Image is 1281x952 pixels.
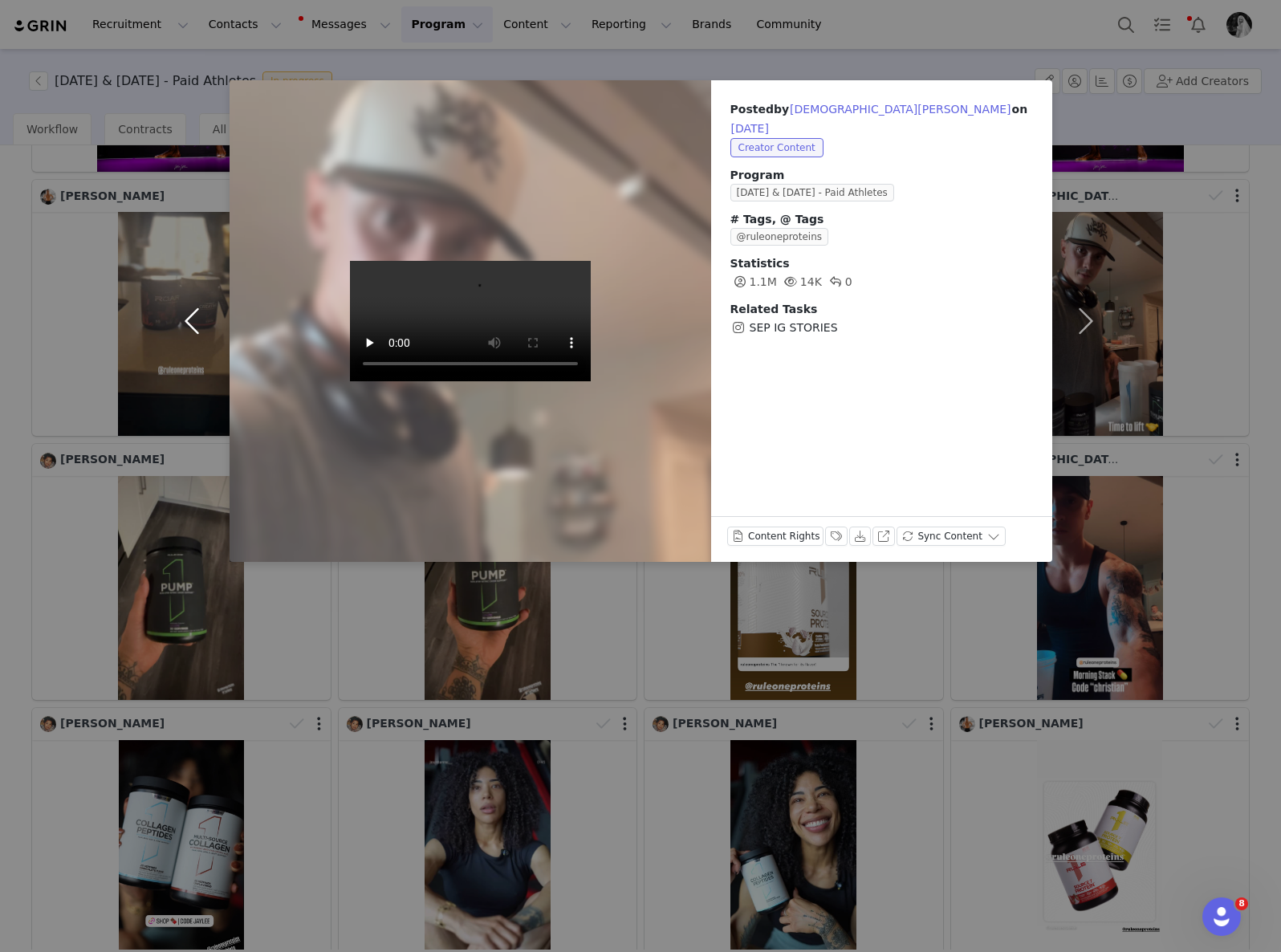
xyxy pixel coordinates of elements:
[730,185,901,198] a: [DATE] & [DATE] - Paid Athletes
[730,138,823,157] span: Creator Content
[781,275,822,288] span: 14K
[1235,897,1248,910] span: 8
[897,527,1006,546] button: Sync Content
[730,257,790,270] span: Statistics
[730,228,829,246] span: @ruleoneproteins
[730,303,818,315] span: Related Tasks
[774,103,1012,116] span: by
[727,527,824,546] button: Content Rights
[730,184,894,201] span: [DATE] & [DATE] - Paid Athletes
[826,275,852,288] span: 0
[730,213,824,226] span: # Tags, @ Tags
[730,167,1033,184] span: Program
[730,103,1028,135] span: Posted on
[730,275,777,288] span: 1.1M
[789,100,1011,119] button: [DEMOGRAPHIC_DATA][PERSON_NAME]
[750,319,838,336] span: SEP IG STORIES
[730,119,770,138] button: [DATE]
[1202,897,1241,936] iframe: Intercom live chat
